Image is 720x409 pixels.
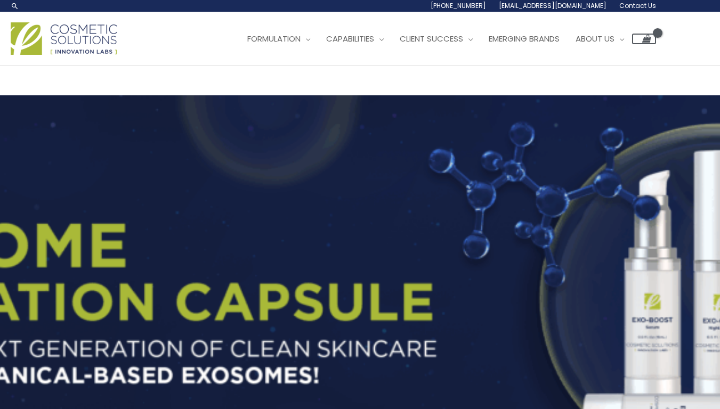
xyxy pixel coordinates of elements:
nav: Site Navigation [231,23,656,55]
a: Capabilities [318,23,392,55]
span: About Us [576,33,614,44]
a: View Shopping Cart, empty [632,34,656,44]
a: Client Success [392,23,481,55]
span: Emerging Brands [489,33,560,44]
img: Cosmetic Solutions Logo [11,22,117,55]
a: Search icon link [11,2,19,10]
a: Emerging Brands [481,23,568,55]
a: About Us [568,23,632,55]
span: [EMAIL_ADDRESS][DOMAIN_NAME] [499,1,606,10]
a: Formulation [239,23,318,55]
span: Formulation [247,33,301,44]
span: [PHONE_NUMBER] [431,1,486,10]
span: Client Success [400,33,463,44]
span: Contact Us [619,1,656,10]
span: Capabilities [326,33,374,44]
